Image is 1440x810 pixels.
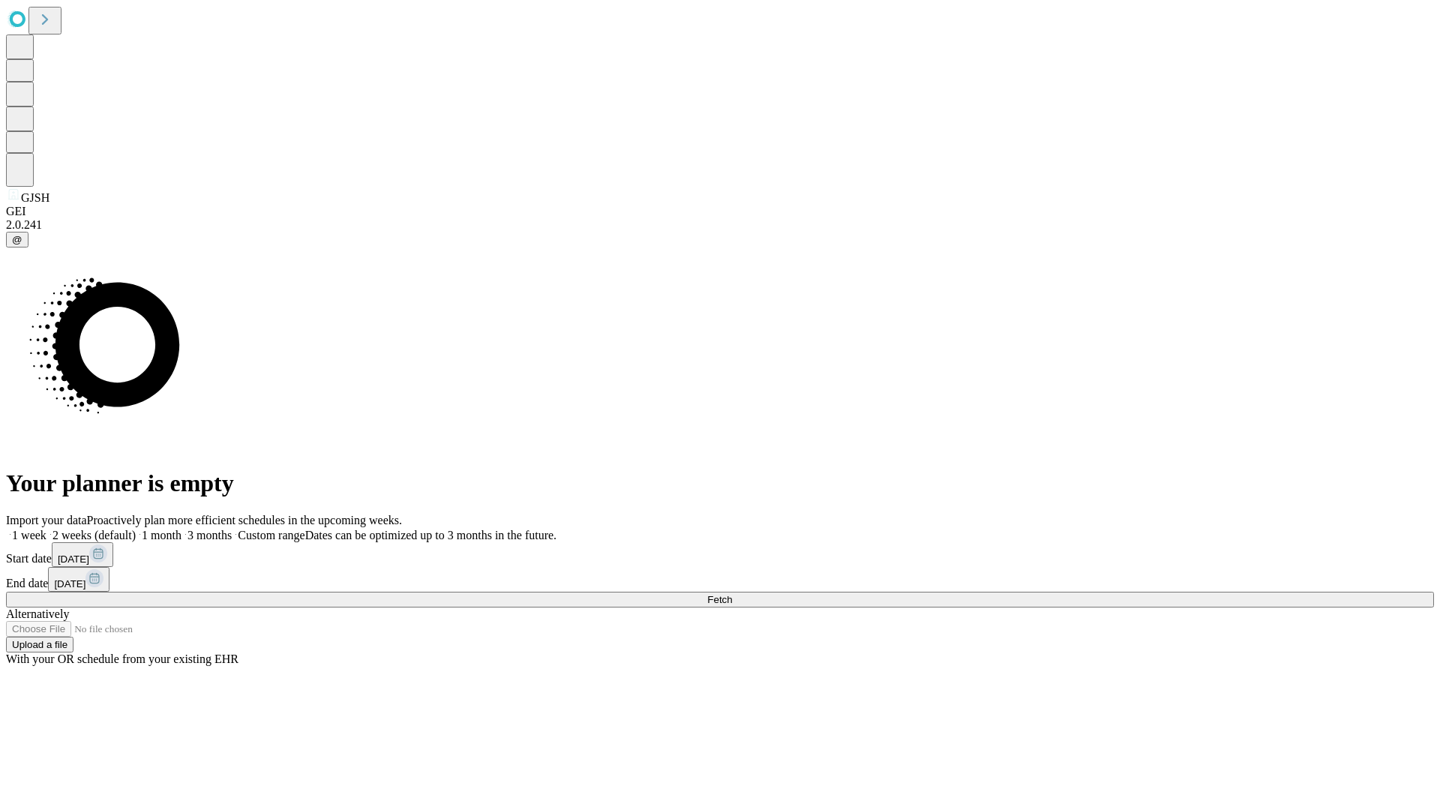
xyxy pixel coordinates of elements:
span: Proactively plan more efficient schedules in the upcoming weeks. [87,514,402,526]
span: With your OR schedule from your existing EHR [6,652,238,665]
button: @ [6,232,28,247]
span: Alternatively [6,607,69,620]
span: @ [12,234,22,245]
button: [DATE] [52,542,113,567]
button: Fetch [6,592,1434,607]
button: Upload a file [6,637,73,652]
div: GEI [6,205,1434,218]
button: [DATE] [48,567,109,592]
span: Dates can be optimized up to 3 months in the future. [305,529,556,541]
span: 3 months [187,529,232,541]
span: 1 week [12,529,46,541]
div: 2.0.241 [6,218,1434,232]
span: 2 weeks (default) [52,529,136,541]
span: 1 month [142,529,181,541]
span: GJSH [21,191,49,204]
h1: Your planner is empty [6,469,1434,497]
span: Custom range [238,529,304,541]
span: Import your data [6,514,87,526]
div: End date [6,567,1434,592]
div: Start date [6,542,1434,567]
span: Fetch [707,594,732,605]
span: [DATE] [58,553,89,565]
span: [DATE] [54,578,85,589]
